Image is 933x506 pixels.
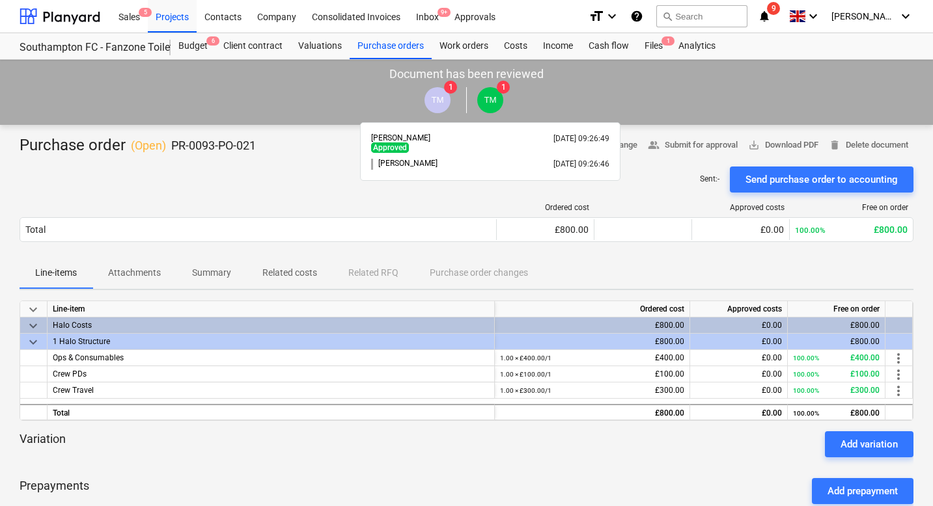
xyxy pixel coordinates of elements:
div: [PERSON_NAME] [378,159,609,170]
p: [DATE] 09:26:46 [553,159,609,170]
button: Download PDF [743,135,824,155]
div: £0.00 [695,350,782,366]
span: Crew Travel [53,386,94,395]
small: 1.00 × £400.00 / 1 [500,354,551,362]
span: more_vert [891,383,906,399]
div: Free on order [795,203,908,212]
div: £0.00 [697,224,784,235]
span: Approved [371,142,409,153]
button: Notes (1) [354,135,417,155]
p: Prepayments [20,478,89,504]
a: Analytics [671,33,723,59]
span: 5 [139,8,152,17]
p: [DATE] 09:26:49 [553,133,609,144]
p: ( Open ) [131,138,166,153]
div: £400.00 [500,350,684,366]
p: Document has been reviewed [389,66,544,82]
button: Delete document [824,135,913,155]
div: £0.00 [695,366,782,382]
div: £0.00 [695,334,782,350]
a: Income [535,33,581,59]
div: Files [637,33,671,59]
button: Send purchase order to accounting [730,166,913,193]
div: [PERSON_NAME] [371,133,430,142]
div: Add prepayment [828,483,898,499]
span: Crew PDs [53,369,87,379]
a: Cash flow [581,33,637,59]
div: Purchase orders [350,33,432,59]
div: £800.00 [502,224,589,235]
div: £100.00 [793,366,880,382]
span: Notes (1) [359,138,411,153]
div: Add variation [841,436,898,453]
div: Ordered cost [502,203,589,212]
div: Ordered cost [495,301,690,317]
button: Add prepayment [812,478,913,504]
span: 1 [661,36,675,46]
a: Valuations [290,33,350,59]
p: Attachments [108,266,161,280]
div: Tom McKeown [477,87,503,113]
a: Costs [496,33,535,59]
div: Approved costs [690,301,788,317]
span: more_vert [891,367,906,382]
span: delete [829,139,841,151]
span: keyboard_arrow_down [25,318,41,334]
span: Ops & Consumables [53,353,124,362]
span: Download PDF [748,138,818,153]
div: Purchase order [20,135,256,156]
p: Variation [20,431,66,457]
div: Free on order [788,301,885,317]
div: Client contract [216,33,290,59]
div: £0.00 [695,317,782,334]
span: 1 [444,81,457,94]
div: Total [48,404,495,420]
div: Southampton FC - Fanzone Toilet Block & Back of house adjustments ([DATE]) [20,41,155,55]
small: 100.00% [793,410,819,417]
a: Files1 [637,33,671,59]
div: Approved costs [697,203,785,212]
div: £800.00 [500,334,684,350]
div: £800.00 [500,317,684,334]
span: keyboard_arrow_down [25,302,41,317]
a: Work orders [432,33,496,59]
button: Add variation [825,431,913,457]
span: more_vert [891,351,906,366]
div: £800.00 [793,334,880,350]
div: Line-item [48,301,495,317]
div: Budget [171,33,216,59]
span: notes [359,139,371,151]
div: £800.00 [793,317,880,334]
button: Submit for approval [643,135,743,155]
div: Halo Costs [53,317,489,333]
span: save_alt [748,139,760,151]
div: Send purchase order to accounting [745,171,898,188]
span: keyboard_arrow_down [25,334,41,350]
div: £400.00 [793,350,880,366]
span: people_alt [648,139,660,151]
div: 1 Halo Structure [53,334,489,349]
div: £800.00 [795,224,908,235]
div: £100.00 [500,366,684,382]
small: 100.00% [793,354,819,362]
div: £800.00 [500,405,684,421]
p: PR-0093-PO-021 [171,138,256,153]
small: 100.00% [793,387,819,394]
p: Line-items [35,266,77,280]
span: 6 [206,36,219,46]
small: 100.00% [793,371,819,378]
iframe: Chat Widget [868,444,933,506]
small: 1.00 × £300.00 / 1 [500,387,551,394]
p: Sent : - [700,174,719,185]
span: Submit for approval [648,138,738,153]
small: 1.00 × £100.00 / 1 [500,371,551,378]
div: Tom McKeown [425,87,451,113]
span: 9+ [438,8,451,17]
div: £300.00 [793,382,880,399]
